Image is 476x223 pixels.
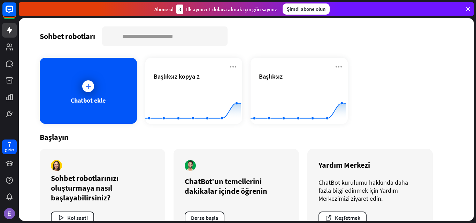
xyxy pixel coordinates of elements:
[178,6,181,13] font: 3
[318,178,408,202] font: ChatBot kurulumu hakkında daha fazla bilgi edinmek için Yardım Merkezimizi ziyaret edin.
[6,3,26,24] button: LiveChat sohbet widget'ını açın
[71,96,106,104] font: Chatbot ekle
[67,214,88,221] font: Kol saati
[191,214,218,221] font: Derse başla
[154,72,200,80] span: Başlıksız kopya 2
[287,6,325,12] font: Şimdi abone olun
[318,160,370,170] font: Yardım Merkezi
[185,160,196,171] img: yazar
[259,72,283,80] span: Başlıksız
[40,31,95,41] font: Sohbet robotları
[186,6,277,13] font: İlk ayınızı 1 dolara almak için gün sayınız
[40,132,69,142] font: Başlayın
[2,140,17,154] a: 7 günler
[51,160,62,171] img: yazar
[5,148,14,152] font: günler
[154,6,174,13] font: Abone ol
[51,173,118,202] font: Sohbet robotlarınızı oluşturmaya nasıl başlayabilirsiniz?
[185,176,267,196] font: ChatBot'un temellerini dakikalar içinde öğrenin
[335,214,360,221] font: Keşfetmek
[8,140,11,149] font: 7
